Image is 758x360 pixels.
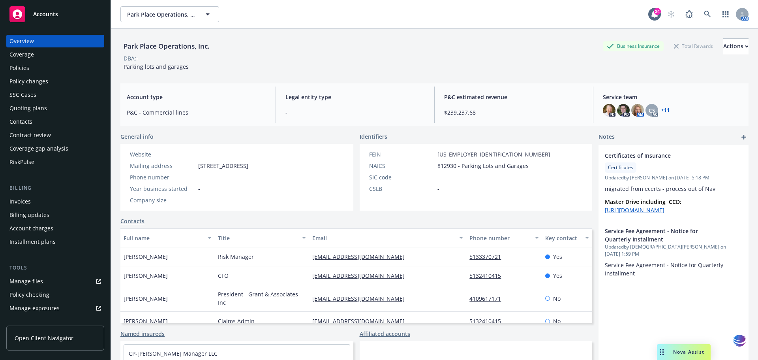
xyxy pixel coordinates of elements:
a: 5132410415 [469,272,507,279]
span: $239,237.68 [444,108,584,117]
button: Full name [120,228,215,247]
span: Yes [553,271,562,280]
a: Report a Bug [681,6,697,22]
span: [PERSON_NAME] [124,294,168,303]
div: Tools [6,264,104,272]
a: SSC Cases [6,89,104,101]
div: Installment plans [9,236,56,248]
div: FEIN [369,150,434,158]
img: svg+xml;base64,PHN2ZyB3aWR0aD0iMzQiIGhlaWdodD0iMzQiIHZpZXdCb3g9IjAgMCAzNCAzNCIgZmlsbD0ibm9uZSIgeG... [733,334,746,348]
span: 812930 - Parking Lots and Garages [437,162,529,170]
div: 34 [654,8,661,15]
p: migrated from ecerts - process out of Nav [605,185,742,193]
a: Manage exposures [6,302,104,315]
div: Park Place Operations, Inc. [120,41,213,51]
span: P&C - Commercial lines [127,108,266,117]
div: Invoices [9,195,31,208]
div: Overview [9,35,34,47]
div: Account charges [9,222,53,235]
span: - [437,173,439,181]
div: CSLB [369,185,434,193]
span: Certificates [608,164,633,171]
a: Billing updates [6,209,104,221]
a: Coverage gap analysis [6,142,104,155]
a: Policy changes [6,75,104,88]
span: No [553,317,561,325]
span: Account type [127,93,266,101]
div: Company size [130,196,195,204]
span: Updated by [DEMOGRAPHIC_DATA][PERSON_NAME] on [DATE] 1:59 PM [605,243,742,258]
span: [PERSON_NAME] [124,317,168,325]
span: Accounts [33,11,58,17]
a: Manage certificates [6,315,104,328]
a: 5133370721 [469,253,507,260]
span: Updated by [PERSON_NAME] on [DATE] 5:18 PM [605,174,742,181]
a: Overview [6,35,104,47]
div: Mailing address [130,162,195,170]
div: Billing updates [9,209,49,221]
img: photo [631,104,644,117]
span: Certificates of Insurance [605,151,722,160]
a: RiskPulse [6,156,104,168]
a: Quoting plans [6,102,104,115]
div: Contract review [9,129,51,141]
span: - [285,108,425,117]
span: General info [120,132,154,141]
span: No [553,294,561,303]
span: Notes [599,132,615,142]
a: add [739,132,749,142]
div: Actions [723,39,749,54]
div: Coverage gap analysis [9,142,68,155]
a: 5132410415 [469,317,507,325]
span: [PERSON_NAME] [124,253,168,261]
span: CS [649,106,655,115]
a: Search [700,6,715,22]
div: DBA: - [124,54,138,62]
span: Risk Manager [218,253,254,261]
a: Named insureds [120,330,165,338]
button: Key contact [542,228,592,247]
span: Identifiers [360,132,387,141]
a: [EMAIL_ADDRESS][DOMAIN_NAME] [312,253,411,260]
button: Nova Assist [657,344,711,360]
div: Email [312,234,454,242]
div: Contacts [9,115,32,128]
a: 4109617171 [469,295,507,302]
span: Service team [603,93,742,101]
div: Manage exposures [9,302,60,315]
span: [US_EMPLOYER_IDENTIFICATION_NUMBER] [437,150,550,158]
button: Title [215,228,309,247]
a: Switch app [718,6,734,22]
a: Account charges [6,222,104,235]
span: - [437,185,439,193]
div: Manage certificates [9,315,61,328]
div: Phone number [469,234,530,242]
div: Manage files [9,275,43,288]
button: Park Place Operations, Inc. [120,6,219,22]
div: Business Insurance [603,41,664,51]
span: Legal entity type [285,93,425,101]
a: [URL][DOMAIN_NAME] [605,206,664,214]
div: Key contact [545,234,580,242]
button: Phone number [466,228,542,247]
span: Parking lots and garages [124,63,189,70]
a: [EMAIL_ADDRESS][DOMAIN_NAME] [312,317,411,325]
a: [EMAIL_ADDRESS][DOMAIN_NAME] [312,295,411,302]
a: Manage files [6,275,104,288]
button: Email [309,228,466,247]
a: Accounts [6,3,104,25]
a: Installment plans [6,236,104,248]
span: Service Fee Agreement - Notice for Quarterly Installment [605,227,722,243]
div: Billing [6,184,104,192]
a: [EMAIL_ADDRESS][DOMAIN_NAME] [312,272,411,279]
a: Contract review [6,129,104,141]
strong: Master Drive including CCD: [605,198,681,205]
div: Coverage [9,48,34,61]
div: Policy checking [9,288,49,301]
span: [STREET_ADDRESS] [198,162,248,170]
a: Start snowing [663,6,679,22]
span: Open Client Navigator [15,334,73,342]
div: Phone number [130,173,195,181]
div: Quoting plans [9,102,47,115]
